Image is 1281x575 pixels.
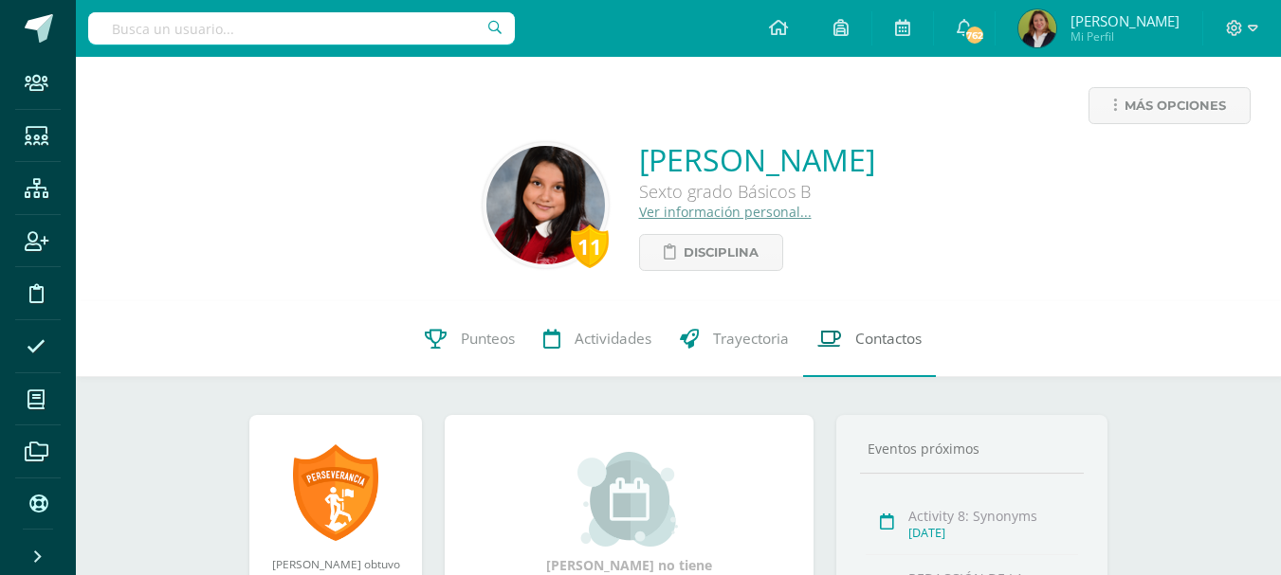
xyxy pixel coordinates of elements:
a: Actividades [529,301,666,377]
img: a164061a65f1df25e60207af94843a26.png [1018,9,1056,47]
span: [PERSON_NAME] [1071,11,1180,30]
div: 11 [571,225,609,268]
span: Mi Perfil [1071,28,1180,45]
div: Activity 8: Synonyms [908,507,1078,525]
a: Ver información personal... [639,203,812,221]
div: Sexto grado Básicos B [639,180,875,203]
a: Trayectoria [666,301,803,377]
a: Más opciones [1089,87,1251,124]
span: Punteos [461,329,515,349]
a: Punteos [411,301,529,377]
span: Trayectoria [713,329,789,349]
input: Busca un usuario... [88,12,515,45]
span: Contactos [855,329,922,349]
span: 762 [964,25,985,45]
img: 719b0560c84182103cdbf6706aeca6ba.png [486,146,605,264]
div: [DATE] [908,525,1078,541]
span: Actividades [575,329,651,349]
a: Contactos [803,301,936,377]
div: Eventos próximos [860,440,1084,458]
div: [PERSON_NAME] obtuvo [268,556,403,571]
a: Disciplina [639,234,783,271]
a: [PERSON_NAME] [639,139,875,180]
span: Disciplina [684,235,759,270]
img: event_small.png [577,452,681,547]
span: Más opciones [1125,88,1226,123]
